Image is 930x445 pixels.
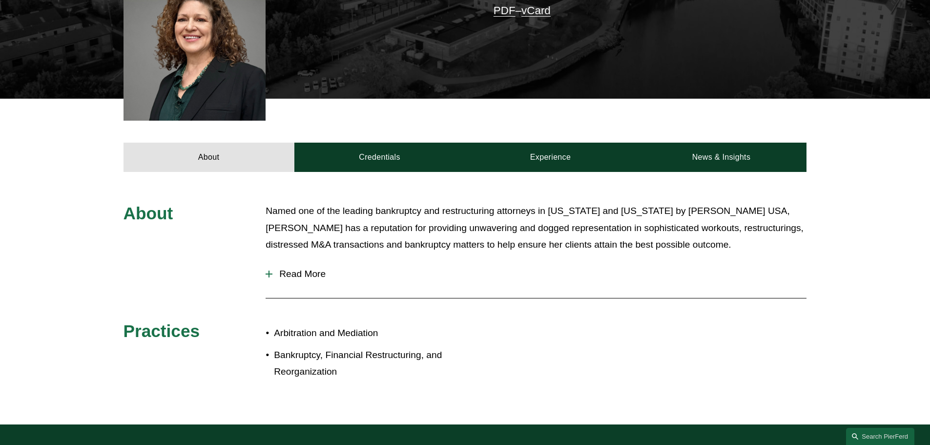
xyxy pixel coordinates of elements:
[266,261,806,287] button: Read More
[274,347,465,381] p: Bankruptcy, Financial Restructuring, and Reorganization
[465,143,636,172] a: Experience
[272,269,806,279] span: Read More
[266,203,806,254] p: Named one of the leading bankruptcy and restructuring attorneys in [US_STATE] and [US_STATE] by [...
[636,143,806,172] a: News & Insights
[124,143,294,172] a: About
[521,4,551,17] a: vCard
[494,4,516,17] a: PDF
[124,321,200,340] span: Practices
[274,325,465,342] p: Arbitration and Mediation
[294,143,465,172] a: Credentials
[846,428,914,445] a: Search this site
[124,204,173,223] span: About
